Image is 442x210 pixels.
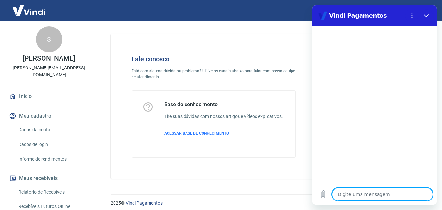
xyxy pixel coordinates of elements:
[16,152,90,166] a: Informe de rendimentos
[17,17,94,22] div: [PERSON_NAME]: [DOMAIN_NAME]
[411,5,434,17] button: Sair
[27,38,32,43] img: tab_domain_overview_orange.svg
[18,10,32,16] div: v 4.0.25
[34,39,50,43] div: Domínio
[8,171,90,185] button: Meus recebíveis
[126,200,163,206] a: Vindi Pagamentos
[8,89,90,104] a: Início
[23,55,75,62] p: [PERSON_NAME]
[111,200,426,207] p: 2025 ©
[132,55,296,63] h4: Fale conosco
[164,130,283,136] a: ACESSAR BASE DE CONHECIMENTO
[164,131,229,136] span: ACESSAR BASE DE CONHECIMENTO
[311,45,411,132] img: Fale conosco
[76,39,105,43] div: Palavras-chave
[164,113,283,120] h6: Tire suas dúvidas com nossos artigos e vídeos explicativos.
[164,101,283,108] h5: Base de conhecimento
[16,138,90,151] a: Dados de login
[69,38,74,43] img: tab_keywords_by_traffic_grey.svg
[36,26,62,52] div: S
[312,5,437,205] iframe: Janela de mensagens
[16,123,90,137] a: Dados da conta
[16,185,90,199] a: Relatório de Recebíveis
[132,68,296,80] p: Está com alguma dúvida ou problema? Utilize os canais abaixo para falar com nossa equipe de atend...
[10,17,16,22] img: website_grey.svg
[10,10,16,16] img: logo_orange.svg
[8,0,50,20] img: Vindi
[8,109,90,123] button: Meu cadastro
[5,65,93,78] p: [PERSON_NAME][EMAIL_ADDRESS][DOMAIN_NAME]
